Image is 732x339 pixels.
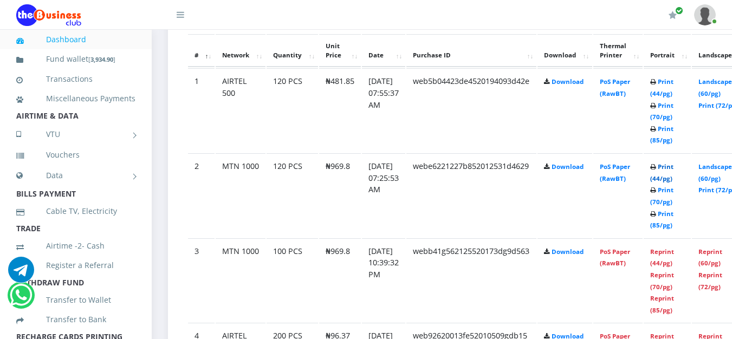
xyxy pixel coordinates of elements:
[537,34,592,68] th: Download: activate to sort column ascending
[406,153,536,237] td: webe6221227b852012531d4629
[216,153,265,237] td: MTN 1000
[644,34,691,68] th: Portrait: activate to sort column ascending
[406,34,536,68] th: Purchase ID: activate to sort column ascending
[600,77,630,97] a: PoS Paper (RawBT)
[10,290,32,308] a: Chat for support
[552,77,584,86] a: Download
[267,34,318,68] th: Quantity: activate to sort column ascending
[650,77,673,97] a: Print (44/pg)
[650,186,673,206] a: Print (70/pg)
[16,307,135,332] a: Transfer to Bank
[650,271,674,291] a: Reprint (70/pg)
[600,247,630,268] a: PoS Paper (RawBT)
[650,101,673,121] a: Print (70/pg)
[698,162,732,182] a: Landscape (60/pg)
[8,265,34,283] a: Chat for support
[698,271,722,291] a: Reprint (72/pg)
[319,238,361,322] td: ₦969.8
[675,6,683,15] span: Renew/Upgrade Subscription
[216,238,265,322] td: MTN 1000
[90,55,113,63] b: 3,934.90
[16,253,135,278] a: Register a Referral
[698,77,732,97] a: Landscape (60/pg)
[216,68,265,152] td: AIRTEL 500
[362,34,405,68] th: Date: activate to sort column ascending
[406,68,536,152] td: web5b04423de4520194093d42e
[319,153,361,237] td: ₦969.8
[188,68,215,152] td: 1
[669,11,677,19] i: Renew/Upgrade Subscription
[650,247,674,268] a: Reprint (44/pg)
[650,125,673,145] a: Print (85/pg)
[698,247,722,268] a: Reprint (60/pg)
[362,153,405,237] td: [DATE] 07:25:53 AM
[16,162,135,189] a: Data
[16,288,135,312] a: Transfer to Wallet
[16,47,135,72] a: Fund wallet[3,934.90]
[16,199,135,224] a: Cable TV, Electricity
[16,121,135,148] a: VTU
[16,4,81,26] img: Logo
[267,153,318,237] td: 120 PCS
[650,210,673,230] a: Print (85/pg)
[319,68,361,152] td: ₦481.85
[216,34,265,68] th: Network: activate to sort column ascending
[406,238,536,322] td: webb41g562125520173dg9d563
[552,247,584,256] a: Download
[16,86,135,111] a: Miscellaneous Payments
[650,294,674,314] a: Reprint (85/pg)
[362,68,405,152] td: [DATE] 07:55:37 AM
[552,162,584,171] a: Download
[267,68,318,152] td: 120 PCS
[188,34,215,68] th: #: activate to sort column descending
[319,34,361,68] th: Unit Price: activate to sort column ascending
[593,34,643,68] th: Thermal Printer: activate to sort column ascending
[16,142,135,167] a: Vouchers
[88,55,115,63] small: [ ]
[188,153,215,237] td: 2
[362,238,405,322] td: [DATE] 10:39:32 PM
[694,4,716,25] img: User
[16,67,135,92] a: Transactions
[600,162,630,182] a: PoS Paper (RawBT)
[650,162,673,182] a: Print (44/pg)
[188,238,215,322] td: 3
[16,233,135,258] a: Airtime -2- Cash
[267,238,318,322] td: 100 PCS
[16,27,135,52] a: Dashboard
